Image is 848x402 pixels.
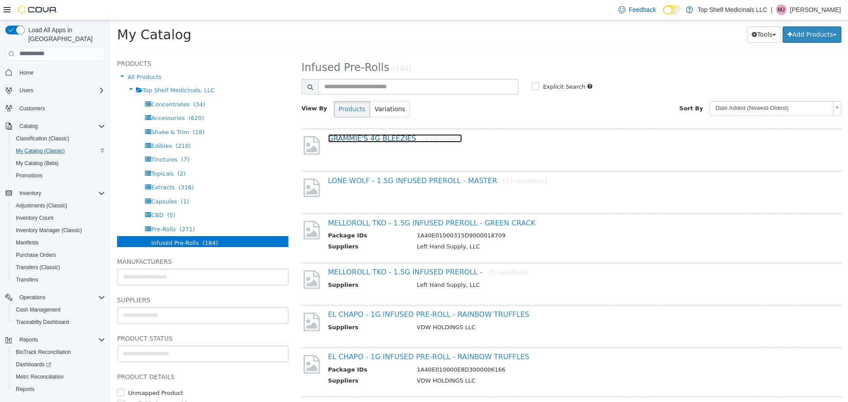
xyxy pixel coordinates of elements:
span: Accessories [41,94,74,101]
span: Inventory [16,188,105,199]
span: (18) [82,109,94,115]
img: missing-image.png [191,199,211,221]
span: BioTrack Reconciliation [16,349,71,356]
span: (316) [68,164,83,170]
span: My Catalog (Classic) [12,146,105,156]
span: Load All Apps in [GEOGRAPHIC_DATA] [25,26,105,43]
span: Metrc Reconciliation [12,372,105,382]
span: My Catalog (Classic) [16,147,65,154]
td: Left Hand Supply, LLC [300,260,712,271]
button: Cash Management [9,304,109,316]
button: Traceabilty Dashboard [9,316,109,328]
span: Metrc Reconciliation [16,373,64,380]
a: EL CHAPO - 1G INFUSED PRE-ROLL - RAINBOW TRUFFLES [218,290,419,298]
a: Transfers [12,274,42,285]
span: (1) [70,178,78,184]
button: Inventory [16,188,45,199]
span: Promotions [16,172,43,179]
button: Purchase Orders [9,249,109,261]
span: (271) [69,206,84,212]
button: Inventory [2,187,109,199]
span: Reports [16,386,34,393]
th: Package IDs [218,211,300,222]
label: Available by Dropship [15,379,80,388]
a: Traceabilty Dashboard [12,317,72,327]
span: Sort By [569,85,593,91]
a: MELLOROLL TKO - 1.5G INFUSED PREROLL - GREEN CRACK [218,199,425,207]
button: Metrc Reconciliation [9,371,109,383]
button: Tools [636,6,670,23]
h5: Product Details [7,351,178,362]
button: Manifests [9,237,109,249]
a: Inventory Manager (Classic) [12,225,86,236]
span: Topicals [41,150,63,157]
span: Customers [19,105,45,112]
span: (5) [57,192,65,198]
p: | [771,4,772,15]
span: View By [191,85,217,91]
span: Dashboards [12,359,105,370]
a: Date Added (Newest-Oldest) [599,81,731,96]
span: Catalog [16,121,105,131]
small: (184) [282,45,301,53]
small: [5 variations] [378,248,418,255]
span: Reports [19,336,38,343]
button: Users [16,85,37,96]
img: missing-image.png [191,291,211,312]
span: All Products [17,53,51,60]
a: BioTrack Reconciliation [12,347,75,357]
td: 1A40E01000315D9000018709 [300,211,712,222]
a: Cash Management [12,304,64,315]
button: Classification (Classic) [9,132,109,145]
span: Transfers [12,274,105,285]
span: Purchase Orders [16,252,56,259]
a: My Catalog (Beta) [12,158,62,169]
img: missing-image.png [191,333,211,355]
span: Users [16,85,105,96]
button: Inventory Count [9,212,109,224]
img: missing-image.png [191,248,211,270]
div: Melisa Johnson [776,4,787,15]
span: My Catalog (Beta) [16,160,59,167]
p: Top Shelf Medicinals LLC [697,4,767,15]
a: Inventory Count [12,213,57,223]
button: Reports [9,383,109,395]
button: Transfers (Classic) [9,261,109,274]
a: Dashboards [9,358,109,371]
button: Promotions [9,169,109,182]
span: Tinctures [41,136,67,143]
span: Edibles [41,122,61,129]
span: Transfers [16,276,38,283]
span: Cash Management [16,306,61,313]
a: Home [16,68,37,78]
label: Explicit Search [430,62,475,71]
span: Shake & Trim [41,109,79,115]
button: Adjustments (Classic) [9,199,109,212]
button: Variations [259,81,299,97]
span: (7) [71,136,79,143]
span: Inventory Manager (Classic) [12,225,105,236]
a: EL CHAPO - 1G INFUSED PRE-ROLL - RAINBOW TRUFFLES [218,332,419,341]
span: Catalog [19,123,38,130]
span: Infused Pre-Rolls [41,219,88,226]
img: missing-image.png [191,157,211,178]
a: Dashboards [12,359,55,370]
small: [11 variations] [393,157,436,164]
span: Concentrates [41,81,79,87]
small: [9 variations] [312,115,352,122]
button: Reports [16,334,42,345]
h5: Product Status [7,313,178,323]
a: Manifests [12,237,42,248]
h5: Manufacturers [7,236,178,247]
span: (34) [83,81,95,87]
span: Inventory Count [12,213,105,223]
button: Catalog [2,120,109,132]
span: Traceabilty Dashboard [12,317,105,327]
span: My Catalog (Beta) [12,158,105,169]
button: Transfers [9,274,109,286]
span: Inventory Manager (Classic) [16,227,82,234]
span: Traceabilty Dashboard [16,319,69,326]
span: Inventory Count [16,214,53,222]
span: Dashboards [16,361,51,368]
